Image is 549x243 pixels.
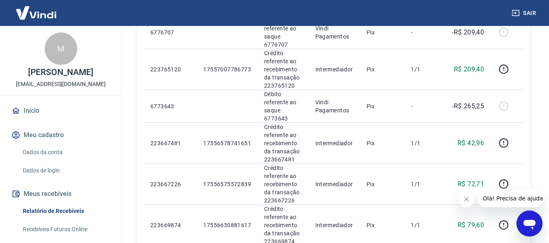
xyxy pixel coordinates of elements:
p: 223667226 [150,180,190,188]
p: R$ 209,40 [454,65,484,74]
p: 6773643 [150,102,190,110]
p: 1/1 [411,139,435,147]
p: 17556630881617 [203,221,251,229]
iframe: Mensagem da empresa [478,189,542,207]
p: Pix [367,180,398,188]
div: M [45,32,77,65]
p: Vindi Pagamentos [315,24,354,41]
p: Vindi Pagamentos [315,98,354,114]
iframe: Fechar mensagem [458,191,475,207]
p: -R$ 209,40 [452,28,484,37]
a: Recebíveis Futuros Online [20,221,112,238]
p: R$ 72,71 [458,179,484,189]
a: Dados de login [20,162,112,179]
p: 1/1 [411,65,435,73]
p: Crédito referente ao recebimento da transação 223667226 [264,164,302,204]
p: Intermediador [315,221,354,229]
p: Crédito referente ao recebimento da transação 223667481 [264,123,302,163]
p: Pix [367,65,398,73]
p: - [411,28,435,37]
p: 223669874 [150,221,190,229]
p: - [411,102,435,110]
button: Meus recebíveis [10,185,112,203]
p: [PERSON_NAME] [28,68,93,77]
p: R$ 42,96 [458,138,484,148]
p: 223765120 [150,65,190,73]
a: Dados da conta [20,144,112,161]
p: 1/1 [411,221,435,229]
p: 223667481 [150,139,190,147]
p: [EMAIL_ADDRESS][DOMAIN_NAME] [16,80,106,88]
p: 17556575572839 [203,180,251,188]
p: 1/1 [411,180,435,188]
p: Pix [367,28,398,37]
p: Intermediador [315,139,354,147]
button: Meu cadastro [10,126,112,144]
p: -R$ 265,25 [452,101,484,111]
p: Débito referente ao saque 6776707 [264,16,302,49]
p: Pix [367,102,398,110]
img: Vindi [10,0,63,25]
a: Relatório de Recebíveis [20,203,112,219]
button: Sair [510,6,539,21]
p: R$ 79,60 [458,220,484,230]
p: 17556578741651 [203,139,251,147]
iframe: Botão para abrir a janela de mensagens [516,211,542,237]
p: Crédito referente ao recebimento da transação 223765120 [264,49,302,90]
p: Intermediador [315,180,354,188]
p: Intermediador [315,65,354,73]
p: Pix [367,139,398,147]
p: 17557007786773 [203,65,251,73]
p: Débito referente ao saque 6773643 [264,90,302,123]
span: Olá! Precisa de ajuda? [5,6,68,12]
p: Pix [367,221,398,229]
a: Início [10,102,112,120]
p: 6776707 [150,28,190,37]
